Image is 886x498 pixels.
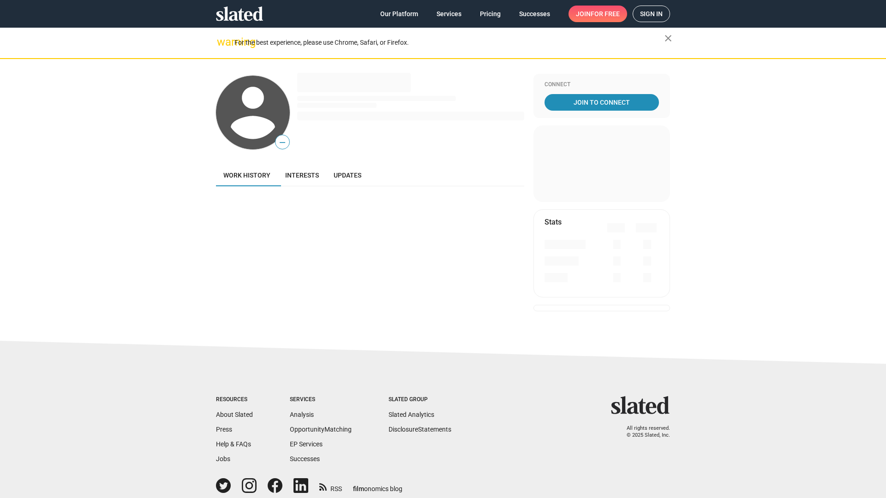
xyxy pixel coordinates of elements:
span: film [353,485,364,492]
span: Successes [519,6,550,22]
a: Work history [216,164,278,186]
a: Our Platform [373,6,425,22]
span: Sign in [640,6,663,22]
a: Press [216,426,232,433]
a: DisclosureStatements [389,426,451,433]
div: Slated Group [389,396,451,403]
mat-card-title: Stats [545,217,562,227]
a: Updates [326,164,369,186]
span: Work history [223,172,270,179]
mat-icon: warning [217,36,228,47]
a: Services [429,6,469,22]
a: EP Services [290,440,323,448]
a: Pricing [473,6,508,22]
a: RSS [319,479,342,493]
a: Analysis [290,411,314,418]
a: OpportunityMatching [290,426,352,433]
span: Join To Connect [546,94,657,111]
span: for free [591,6,620,22]
a: Jobs [216,455,230,462]
a: Joinfor free [569,6,627,22]
a: Slated Analytics [389,411,434,418]
div: For the best experience, please use Chrome, Safari, or Firefox. [234,36,664,49]
a: Sign in [633,6,670,22]
span: Our Platform [380,6,418,22]
span: Join [576,6,620,22]
div: Resources [216,396,253,403]
span: — [275,136,289,148]
a: Successes [290,455,320,462]
a: Join To Connect [545,94,659,111]
a: Successes [512,6,557,22]
a: Interests [278,164,326,186]
p: All rights reserved. © 2025 Slated, Inc. [617,425,670,439]
mat-icon: close [663,33,674,44]
a: About Slated [216,411,253,418]
a: Help & FAQs [216,440,251,448]
span: Updates [334,172,361,179]
span: Services [437,6,461,22]
div: Services [290,396,352,403]
span: Pricing [480,6,501,22]
a: filmonomics blog [353,477,402,493]
div: Connect [545,81,659,89]
span: Interests [285,172,319,179]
